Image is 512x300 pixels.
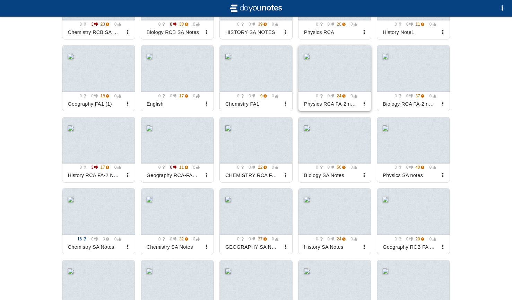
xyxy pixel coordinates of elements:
span: 0 [324,165,334,170]
span: 0 [268,237,279,241]
span: 0 [391,22,401,27]
span: 0 [155,22,165,27]
a: 0 0 24 0 Physics RCA FA-2 notes [298,45,371,111]
div: HISTORY SA NOTES [223,27,281,38]
span: 18 [99,94,110,98]
span: 32 [178,237,188,241]
span: 0 [312,165,323,170]
div: Chemistry FA1 [223,98,281,109]
a: 0 0 37 0 Biology RCA FA-2 notes [377,45,450,111]
span: 0 [87,237,98,241]
span: 0 [391,237,401,241]
a: 0 3 17 0 History RCA FA-2 Notes [62,117,135,183]
a: 0 0 20 0 Geography RCB FA 1 Notes [377,188,450,254]
span: 11 [178,165,188,170]
div: Physics RCA FA-2 notes [301,98,360,109]
span: 20 [414,237,425,241]
span: 0 [312,22,323,27]
span: 0 [155,237,165,241]
div: History SA Notes [301,241,360,253]
span: 0 [111,22,121,27]
span: 0 [245,22,255,27]
div: Geography RCB FA 1 Notes [380,241,439,253]
span: 0 [76,165,86,170]
span: 0 [111,94,121,98]
span: 0 [347,94,357,98]
span: 0 [426,94,436,98]
span: 0 [426,237,436,241]
span: 0 [391,94,401,98]
span: 8 [166,22,177,27]
span: 0 [76,22,86,27]
img: svg+xml;base64,CiAgICAgIDxzdmcgdmlld0JveD0iLTIgLTIgMjAgNCIgeG1sbnM9Imh0dHA6Ly93d3cudzMub3JnLzIwMD... [228,3,284,14]
span: 24 [335,94,346,98]
div: Chemistry RCB SA Notes [65,27,124,38]
span: 39 [257,22,267,27]
a: 0 0 24 0 History SA Notes [298,188,371,254]
div: Physics RCA [301,27,360,38]
div: GEOGRAPHY SA NOTES [223,241,281,253]
span: 0 [76,94,86,98]
span: 6 [166,165,177,170]
span: 0 [166,94,177,98]
a: 0 0 56 0 Biology SA Notes [298,117,371,183]
span: 3 [87,22,98,27]
span: 0 [391,165,401,170]
span: 0 [324,237,334,241]
span: 3 [87,165,98,170]
span: 0 [268,165,279,170]
a: 0 0 40 0 Physics SA notes [377,117,450,183]
div: Biology RCB SA Notes [144,27,202,38]
span: 56 [335,165,346,170]
span: 40 [414,165,425,170]
span: 0 [189,22,200,27]
span: 24 [335,237,346,241]
div: Biology SA Notes [301,170,360,181]
span: 0 [189,94,200,98]
a: 0 6 11 0 Geography RCA-FA2 Notes [141,117,214,183]
span: 0 [111,237,121,241]
span: 0 [312,237,323,241]
span: 0 [268,94,279,98]
span: 0 [233,22,244,27]
span: 30 [178,22,188,27]
div: Geography FA1 (1) [65,98,124,109]
div: Chemistry SA Notes [144,241,202,253]
span: 0 [426,165,436,170]
span: 17 [178,94,188,98]
button: Options [495,1,509,15]
span: 0 [347,22,357,27]
span: 9 [257,94,267,98]
span: 0 [402,165,413,170]
span: 20 [335,22,346,27]
span: 0 [233,94,244,98]
span: 0 [233,165,244,170]
a: 0 0 32 0 Chemistry SA Notes [141,188,214,254]
span: 0 [87,94,98,98]
span: 0 [347,165,357,170]
span: 17 [99,165,110,170]
a: 0 0 17 0 English [141,45,214,111]
span: 0 [324,22,334,27]
span: 0 [111,165,121,170]
span: 0 [189,237,200,241]
a: 16 0 0 0 Chemistry SA Notes [62,188,135,254]
span: 11 [414,22,425,27]
span: 0 [245,94,255,98]
a: 0 0 22 0 CHEMISTRY RCA FA-2 Notes [219,117,293,183]
span: 0 [155,165,165,170]
span: 0 [99,237,110,241]
span: 0 [245,237,255,241]
a: 0 0 18 0 Geography FA1 (1) [62,45,135,111]
div: CHEMISTRY RCA FA-2 Notes [223,170,281,181]
span: 0 [189,165,200,170]
a: 0 0 37 0 GEOGRAPHY SA NOTES [219,188,293,254]
span: 23 [99,22,110,27]
span: 22 [257,165,267,170]
div: History RCA FA-2 Notes [65,170,124,181]
span: 37 [257,237,267,241]
span: 0 [324,94,334,98]
span: 0 [402,237,413,241]
span: 37 [414,94,425,98]
span: 0 [268,22,279,27]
